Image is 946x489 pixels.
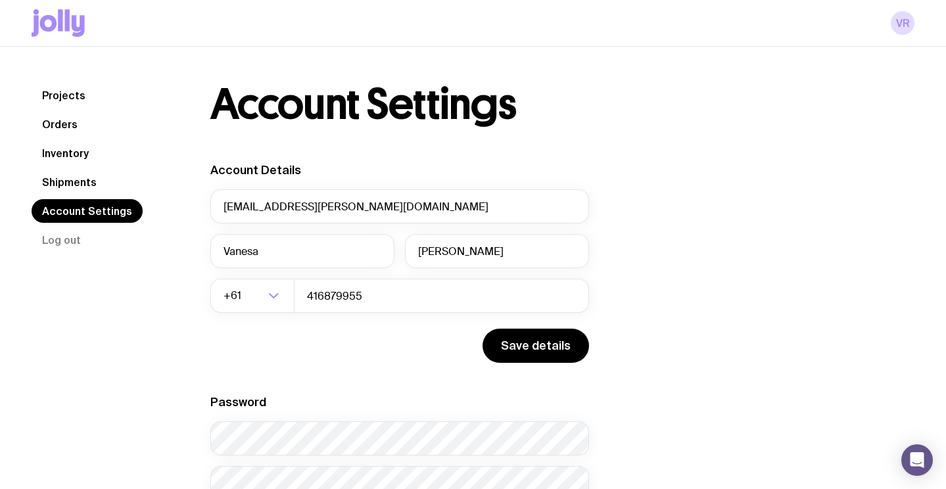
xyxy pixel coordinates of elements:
[483,329,589,363] button: Save details
[405,234,589,268] input: Last Name
[32,228,91,252] button: Log out
[32,112,88,136] a: Orders
[224,279,244,313] span: +61
[210,83,516,126] h1: Account Settings
[210,189,589,223] input: your@email.com
[901,444,933,476] div: Open Intercom Messenger
[210,395,266,409] label: Password
[244,279,264,313] input: Search for option
[32,141,99,165] a: Inventory
[32,83,96,107] a: Projects
[210,163,301,177] label: Account Details
[32,199,143,223] a: Account Settings
[294,279,589,313] input: 0400123456
[210,234,394,268] input: First Name
[32,170,107,194] a: Shipments
[210,279,295,313] div: Search for option
[891,11,914,35] a: VR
